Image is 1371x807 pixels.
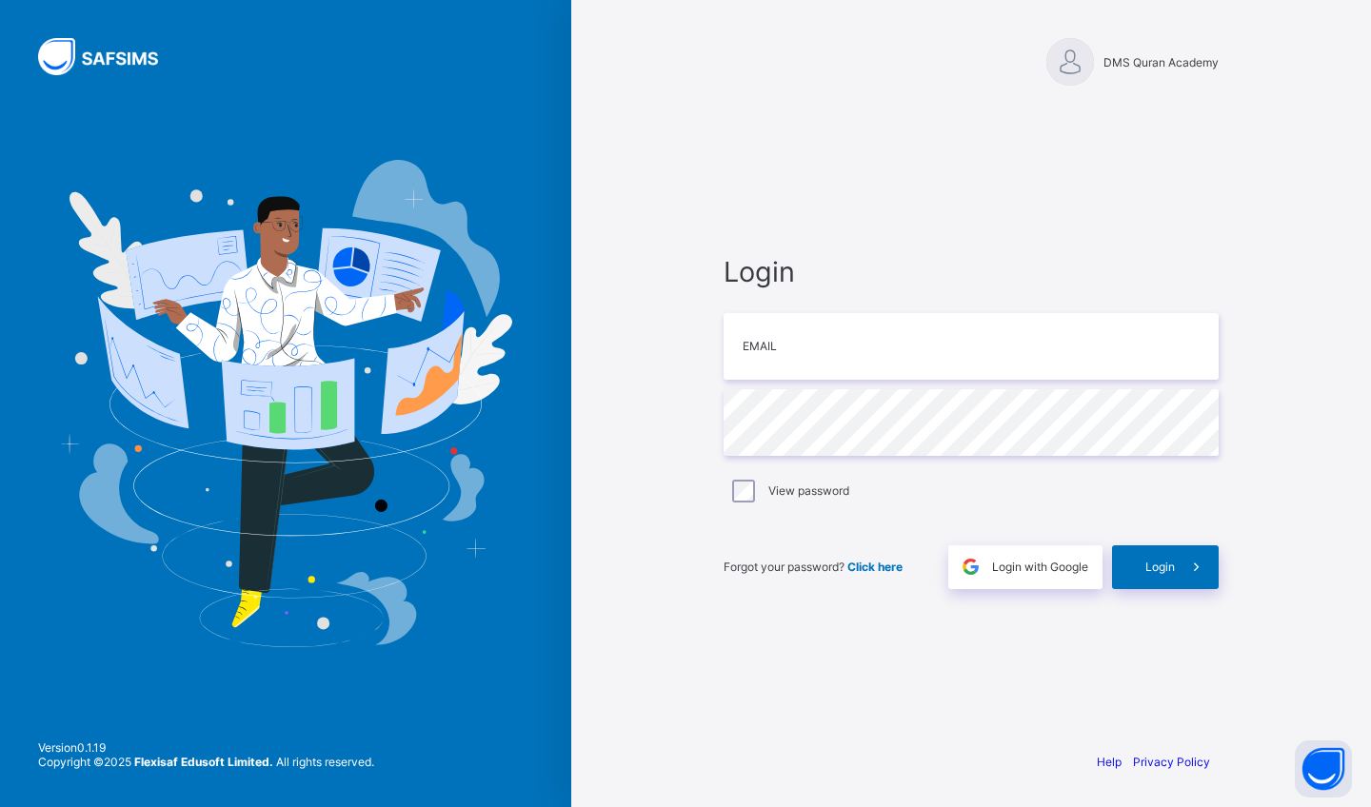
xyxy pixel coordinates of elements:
[1295,740,1352,797] button: Open asap
[38,38,181,75] img: SAFSIMS Logo
[960,556,982,578] img: google.396cfc9801f0270233282035f929180a.svg
[724,560,903,574] span: Forgot your password?
[1145,560,1175,574] span: Login
[134,755,273,769] strong: Flexisaf Edusoft Limited.
[38,740,374,755] span: Version 0.1.19
[38,755,374,769] span: Copyright © 2025 All rights reserved.
[847,560,903,574] a: Click here
[992,560,1088,574] span: Login with Google
[1097,755,1122,769] a: Help
[1103,55,1219,69] span: DMS Quran Academy
[59,160,512,647] img: Hero Image
[768,483,849,498] label: View password
[1133,755,1210,769] a: Privacy Policy
[724,255,1219,288] span: Login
